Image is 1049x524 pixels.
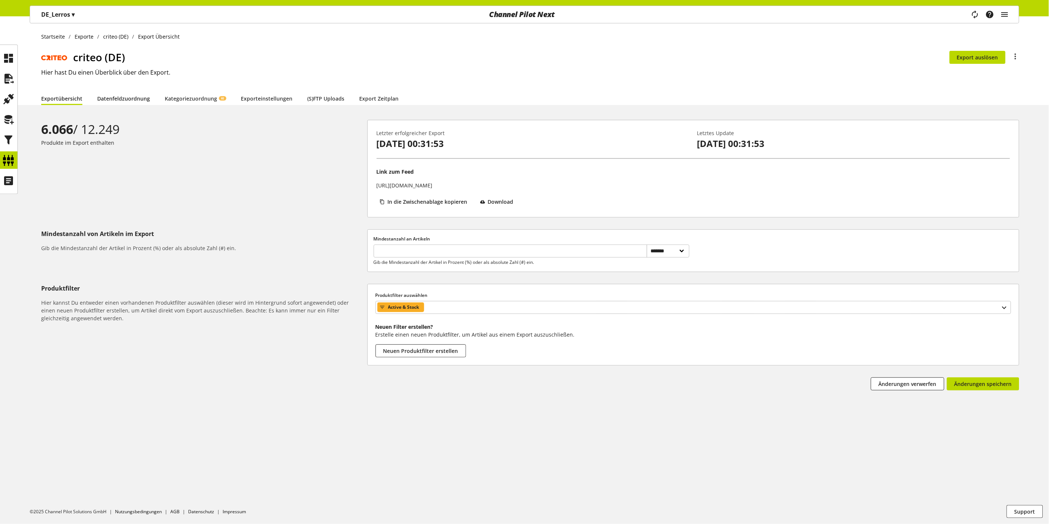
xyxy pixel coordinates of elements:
[377,168,414,176] p: Link zum Feed
[377,181,433,189] p: [URL][DOMAIN_NAME]
[41,68,1019,77] h2: Hier hast Du einen Überblick über den Export.
[188,508,214,515] a: Datenschutz
[41,121,73,138] b: 6.066
[947,377,1019,390] button: Änderungen speichern
[376,331,1011,338] p: Erstelle einen neuen Produktfilter, um Artikel aus einem Export auszuschließen.
[374,236,689,242] label: Mindestanzahl an Artikeln
[359,95,399,102] a: Export Zeitplan
[477,195,520,208] button: Download
[241,95,292,102] a: Exporteinstellungen
[957,53,998,61] span: Export auslösen
[71,33,98,40] a: Exporte
[41,299,364,322] h6: Hier kannst Du entweder einen vorhandenen Produktfilter auswählen (dieser wird im Hintergrund sof...
[41,244,364,252] h6: Gib die Mindestanzahl der Artikel in Prozent (%) oder als absolute Zahl (#) ein.
[73,49,950,65] h1: criteo (DE)
[170,508,180,515] a: AGB
[41,139,364,147] p: Produkte im Export enthalten
[41,33,65,40] span: Startseite
[41,229,364,238] h5: Mindestanzahl von Artikeln im Export
[30,6,1019,23] nav: main navigation
[115,508,162,515] a: Nutzungsbedingungen
[697,137,1010,150] p: [DATE] 00:31:53
[221,96,224,101] span: KI
[41,54,67,60] img: logo
[383,347,458,355] span: Neuen Produktfilter erstellen
[1014,508,1035,515] span: Support
[871,377,944,390] button: Änderungen verwerfen
[954,380,1012,388] span: Änderungen speichern
[97,95,150,102] a: Datenfeldzuordnung
[950,51,1006,64] button: Export auslösen
[376,323,433,330] b: Neuen Filter erstellen?
[41,120,364,139] div: / 12.249
[41,95,82,102] a: Exportübersicht
[377,137,689,150] p: [DATE] 00:31:53
[307,95,344,102] a: (S)FTP Uploads
[879,380,937,388] span: Änderungen verwerfen
[376,344,466,357] button: Neuen Produktfilter erstellen
[477,195,520,211] a: Download
[377,129,689,137] p: Letzter erfolgreicher Export
[377,195,474,208] button: In die Zwischenablage kopieren
[697,129,1010,137] p: Letztes Update
[387,198,467,206] span: In die Zwischenablage kopieren
[72,10,75,19] span: ▾
[41,33,69,40] a: Startseite
[165,95,226,102] a: KategoriezuordnungKI
[388,303,419,312] span: Active & Stock
[1007,505,1043,518] button: Support
[376,292,1011,299] label: Produktfilter auswählen
[41,284,364,293] h5: Produktfilter
[30,508,115,515] li: ©2025 Channel Pilot Solutions GmbH
[374,259,647,266] p: Gib die Mindestanzahl der Artikel in Prozent (%) oder als absolute Zahl (#) ein.
[41,10,75,19] p: DE_Lerros
[75,33,94,40] span: Exporte
[223,508,246,515] a: Impressum
[488,198,513,206] span: Download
